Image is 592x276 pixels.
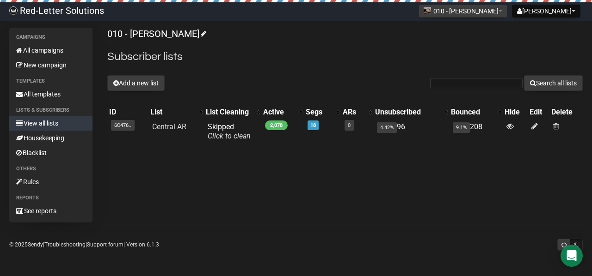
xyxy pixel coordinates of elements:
[9,87,92,102] a: All templates
[512,5,580,18] button: [PERSON_NAME]
[87,241,123,248] a: Support forum
[348,122,351,128] a: 0
[549,106,583,119] th: Delete: No sort applied, sorting is disabled
[261,106,304,119] th: Active: No sort applied, activate to apply an ascending sort
[449,119,503,144] td: 208
[148,106,204,119] th: List: No sort applied, activate to apply an ascending sort
[109,108,147,117] div: ID
[561,245,583,267] div: Open Intercom Messenger
[505,108,526,117] div: Hide
[9,43,92,58] a: All campaigns
[204,106,261,119] th: List Cleaning: No sort applied, activate to apply an ascending sort
[528,106,549,119] th: Edit: No sort applied, sorting is disabled
[9,163,92,174] li: Others
[9,105,92,116] li: Lists & subscribers
[551,108,581,117] div: Delete
[375,108,440,117] div: Unsubscribed
[310,122,316,128] a: 18
[44,241,86,248] a: Troubleshooting
[341,106,374,119] th: ARs: No sort applied, activate to apply an ascending sort
[9,174,92,189] a: Rules
[503,106,528,119] th: Hide: No sort applied, sorting is disabled
[304,106,341,119] th: Segs: No sort applied, activate to apply an ascending sort
[9,204,92,218] a: See reports
[263,108,295,117] div: Active
[265,120,288,130] span: 2,078
[9,145,92,160] a: Blacklist
[9,76,92,87] li: Templates
[107,75,165,91] button: Add a new list
[107,106,148,119] th: ID: No sort applied, sorting is disabled
[530,108,548,117] div: Edit
[451,108,493,117] div: Bounced
[453,122,470,133] span: 9.1%
[373,119,449,144] td: 96
[343,108,364,117] div: ARs
[28,241,43,248] a: Sendy
[9,32,92,43] li: Campaigns
[306,108,332,117] div: Segs
[9,240,159,250] p: © 2025 | | | Version 6.1.3
[107,48,583,65] h2: Subscriber lists
[419,5,507,18] button: 010 - [PERSON_NAME]
[152,122,186,131] a: Central AR
[449,106,503,119] th: Bounced: No sort applied, activate to apply an ascending sort
[107,28,205,39] a: 010 - [PERSON_NAME]
[524,75,583,91] button: Search all lists
[9,116,92,131] a: View all lists
[9,58,92,72] a: New campaign
[373,106,449,119] th: Unsubscribed: No sort applied, activate to apply an ascending sort
[111,120,135,131] span: 6C476..
[208,122,251,140] span: Skipped
[206,108,252,117] div: List Cleaning
[9,6,18,15] img: 983279c4004ba0864fc8a668c650e103
[424,7,431,14] img: 123.jpeg
[9,192,92,204] li: Reports
[9,131,92,145] a: Housekeeping
[150,108,195,117] div: List
[377,122,397,133] span: 4.42%
[208,132,251,140] a: Click to clean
